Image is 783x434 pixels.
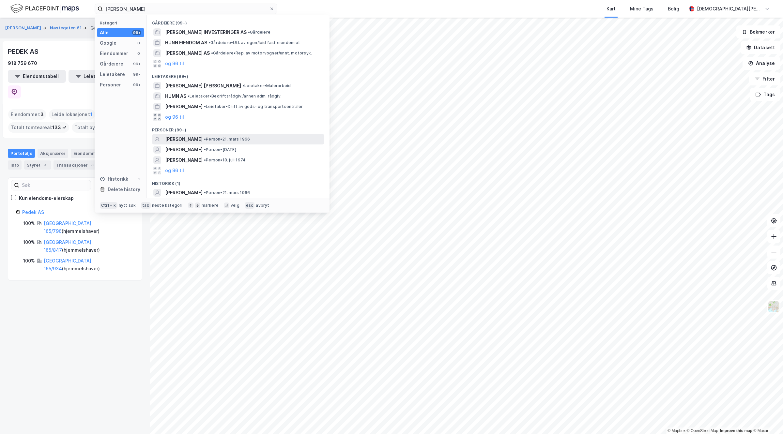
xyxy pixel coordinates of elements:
[147,122,330,134] div: Personer (99+)
[204,137,206,142] span: •
[165,167,184,174] button: og 96 til
[630,5,653,13] div: Mine Tags
[100,29,109,37] div: Alle
[44,220,93,234] a: [GEOGRAPHIC_DATA], 165/796
[42,162,48,168] div: 3
[147,69,330,81] div: Leietakere (99+)
[204,147,236,152] span: Person • [DATE]
[147,15,330,27] div: Gårdeiere (99+)
[204,190,206,195] span: •
[10,3,79,14] img: logo.f888ab2527a4732fd821a326f86c7f29.svg
[136,40,141,46] div: 0
[165,146,203,154] span: [PERSON_NAME]
[165,28,247,36] span: [PERSON_NAME] INVESTERINGER AS
[152,203,183,208] div: neste kategori
[108,186,140,193] div: Delete history
[165,60,184,67] button: og 96 til
[40,111,44,118] span: 3
[44,238,134,254] div: ( hjemmelshaver )
[202,203,219,208] div: markere
[204,157,206,162] span: •
[141,202,151,209] div: tab
[71,149,111,158] div: Eiendommer
[697,5,762,13] div: [DEMOGRAPHIC_DATA][PERSON_NAME]
[245,202,255,209] div: esc
[749,72,780,85] button: Filter
[103,4,269,14] input: Søk på adresse, matrikkel, gårdeiere, leietakere eller personer
[248,30,250,35] span: •
[204,190,250,195] span: Person • 21. mars 1966
[23,219,35,227] div: 100%
[23,238,35,246] div: 100%
[38,149,68,158] div: Aksjonærer
[741,41,780,54] button: Datasett
[165,113,184,121] button: og 96 til
[136,51,141,56] div: 0
[49,109,95,120] div: Leide lokasjoner :
[165,156,203,164] span: [PERSON_NAME]
[52,124,67,131] span: 133 ㎡
[54,160,98,170] div: Transaksjoner
[119,203,136,208] div: nytt søk
[100,70,125,78] div: Leietakere
[44,257,134,273] div: ( hjemmelshaver )
[208,40,210,45] span: •
[165,135,203,143] span: [PERSON_NAME]
[211,51,213,55] span: •
[19,194,74,202] div: Kun eiendoms-eierskap
[750,403,783,434] iframe: Chat Widget
[69,70,127,83] button: Leietakertabell
[768,301,780,313] img: Z
[165,92,186,100] span: HUMN AS
[8,149,35,158] div: Portefølje
[204,147,206,152] span: •
[8,122,69,133] div: Totalt tomteareal :
[50,25,83,31] button: Nøstegaten 61
[100,50,128,57] div: Eiendommer
[188,94,282,99] span: Leietaker • Bedriftsrådgiv./annen adm. rådgiv.
[23,257,35,265] div: 100%
[668,428,685,433] a: Mapbox
[44,258,93,271] a: [GEOGRAPHIC_DATA], 165/934
[8,59,37,67] div: 918 759 670
[242,83,291,88] span: Leietaker • Malerarbeid
[165,49,210,57] span: [PERSON_NAME] AS
[211,51,312,56] span: Gårdeiere • Rep. av motorvogner/unnt. motorsyk.
[743,57,780,70] button: Analyse
[720,428,752,433] a: Improve this map
[72,122,130,133] div: Totalt byggareal :
[165,82,241,90] span: [PERSON_NAME] [PERSON_NAME]
[24,160,51,170] div: Styret
[100,81,121,89] div: Personer
[8,46,39,57] div: PEDEK AS
[668,5,679,13] div: Bolig
[204,104,303,109] span: Leietaker • Drift av gods- og transportsentraler
[44,239,93,253] a: [GEOGRAPHIC_DATA], 165/847
[22,209,44,215] a: Pedek AS
[188,94,190,98] span: •
[750,88,780,101] button: Tags
[132,82,141,87] div: 99+
[248,30,270,35] span: Gårdeiere
[165,189,203,197] span: [PERSON_NAME]
[256,203,269,208] div: avbryt
[132,61,141,67] div: 99+
[89,162,96,168] div: 3
[606,5,616,13] div: Kart
[147,176,330,187] div: Historikk (1)
[100,60,123,68] div: Gårdeiere
[44,219,134,235] div: ( hjemmelshaver )
[132,30,141,35] div: 99+
[100,21,144,25] div: Kategori
[5,25,42,31] button: [PERSON_NAME]
[208,40,300,45] span: Gårdeiere • Utl. av egen/leid fast eiendom el.
[132,72,141,77] div: 99+
[8,109,46,120] div: Eiendommer :
[8,160,22,170] div: Info
[19,180,91,190] input: Søk
[100,175,128,183] div: Historikk
[204,104,206,109] span: •
[165,103,203,111] span: [PERSON_NAME]
[165,39,207,47] span: HUNN EIENDOM AS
